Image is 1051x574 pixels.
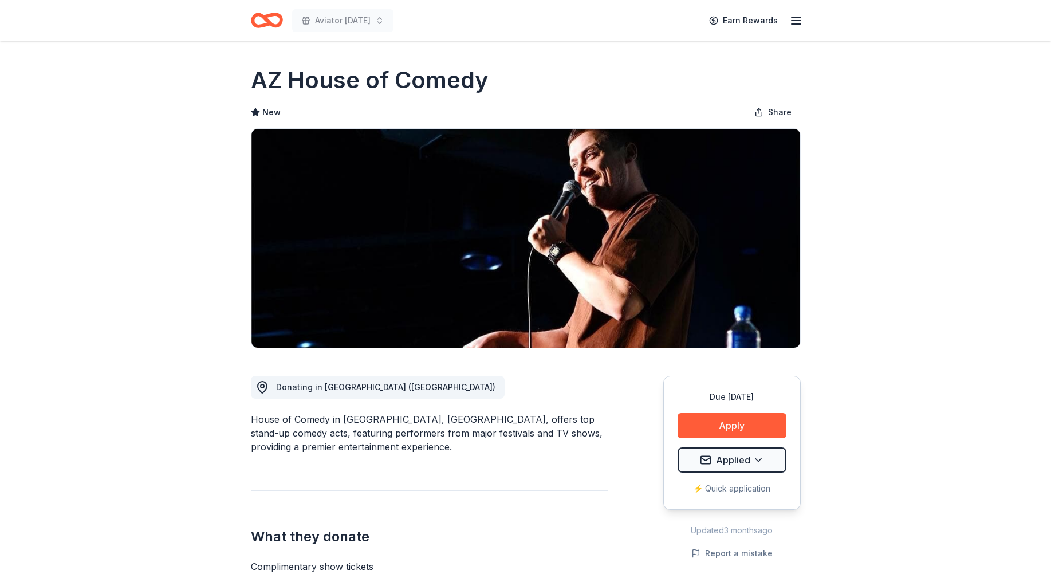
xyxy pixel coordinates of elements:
[251,7,283,34] a: Home
[678,390,786,404] div: Due [DATE]
[315,14,371,27] span: Aviator [DATE]
[768,105,792,119] span: Share
[678,447,786,473] button: Applied
[262,105,281,119] span: New
[251,528,608,546] h2: What they donate
[251,129,800,348] img: Image for AZ House of Comedy
[292,9,393,32] button: Aviator [DATE]
[251,560,608,573] div: Complimentary show tickets
[251,412,608,454] div: House of Comedy in [GEOGRAPHIC_DATA], [GEOGRAPHIC_DATA], offers top stand-up comedy acts, featuri...
[702,10,785,31] a: Earn Rewards
[745,101,801,124] button: Share
[663,524,801,537] div: Updated 3 months ago
[678,482,786,496] div: ⚡️ Quick application
[276,382,495,392] span: Donating in [GEOGRAPHIC_DATA] ([GEOGRAPHIC_DATA])
[678,413,786,438] button: Apply
[716,453,750,467] span: Applied
[251,64,489,96] h1: AZ House of Comedy
[691,547,773,560] button: Report a mistake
